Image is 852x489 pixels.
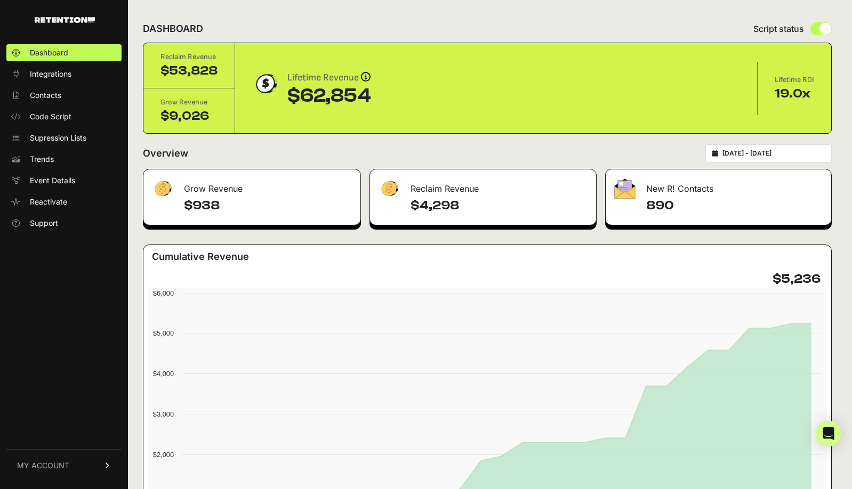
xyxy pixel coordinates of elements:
[160,62,218,79] div: $53,828
[6,87,122,104] a: Contacts
[153,329,174,337] text: $5,000
[152,249,249,264] h3: Cumulative Revenue
[184,197,352,214] h4: $938
[6,172,122,189] a: Event Details
[379,178,400,199] img: fa-dollar-13500eef13a19c4ab2b9ed9ad552e47b0d9fc28b02b83b90ba0e00f96d6372e9.png
[606,169,831,201] div: New R! Contacts
[30,69,71,79] span: Integrations
[160,52,218,62] div: Reclaim Revenue
[614,178,636,199] img: fa-envelope-19ae18322b30453b285274b1b8af3d052b27d846a4fbe8435d1a52b978f639a2.png
[160,108,218,125] div: $9,026
[6,449,122,482] a: MY ACCOUNT
[6,193,122,210] a: Reactivate
[143,169,360,201] div: Grow Revenue
[6,44,122,61] a: Dashboard
[30,175,75,186] span: Event Details
[30,218,58,229] span: Support
[753,22,804,35] span: Script status
[773,271,821,288] h4: $5,236
[143,21,203,36] h2: DASHBOARD
[287,70,371,85] div: Lifetime Revenue
[153,289,174,297] text: $6,000
[6,66,122,83] a: Integrations
[775,75,814,85] div: Lifetime ROI
[6,129,122,146] a: Supression Lists
[287,85,371,107] div: $62,854
[6,108,122,125] a: Code Script
[17,460,69,471] span: MY ACCOUNT
[153,451,174,459] text: $2,000
[30,111,71,122] span: Code Script
[775,85,814,102] div: 19.0x
[153,370,174,378] text: $4,000
[35,17,95,23] img: Retention.com
[30,133,86,143] span: Supression Lists
[30,47,68,58] span: Dashboard
[370,169,597,201] div: Reclaim Revenue
[30,154,54,165] span: Trends
[152,178,173,199] img: fa-dollar-13500eef13a19c4ab2b9ed9ad552e47b0d9fc28b02b83b90ba0e00f96d6372e9.png
[252,70,279,97] img: dollar-coin-05c43ed7efb7bc0c12610022525b4bbbb207c7efeef5aecc26f025e68dcafac9.png
[6,215,122,232] a: Support
[646,197,823,214] h4: 890
[30,90,61,101] span: Contacts
[816,421,841,446] div: Open Intercom Messenger
[30,197,67,207] span: Reactivate
[411,197,588,214] h4: $4,298
[160,97,218,108] div: Grow Revenue
[153,410,174,418] text: $3,000
[6,151,122,168] a: Trends
[143,146,188,161] h2: Overview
